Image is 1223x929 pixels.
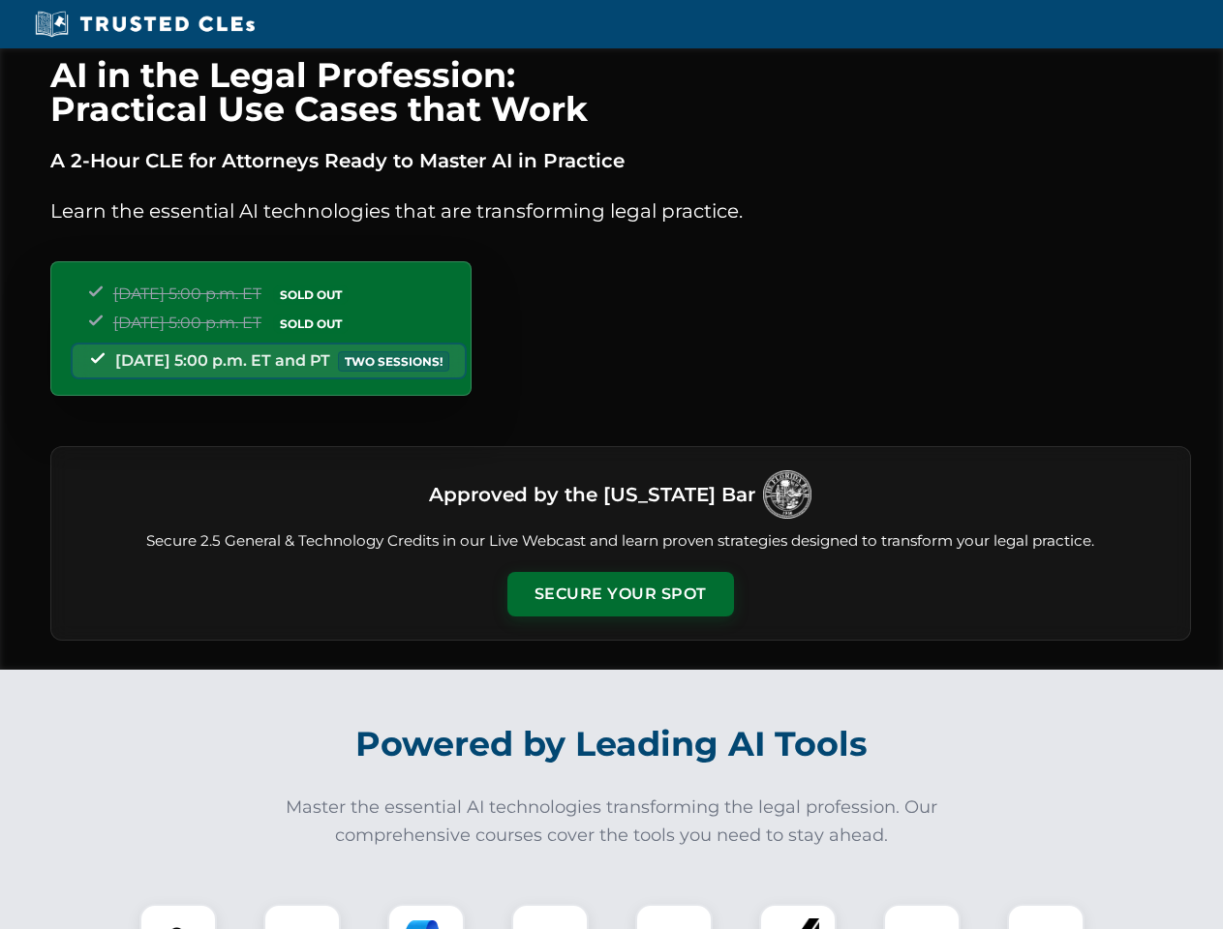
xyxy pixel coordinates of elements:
span: SOLD OUT [273,285,349,305]
img: Logo [763,470,811,519]
button: Secure Your Spot [507,572,734,616]
span: [DATE] 5:00 p.m. ET [113,314,261,332]
span: SOLD OUT [273,314,349,334]
span: [DATE] 5:00 p.m. ET [113,285,261,303]
img: Trusted CLEs [29,10,260,39]
p: Secure 2.5 General & Technology Credits in our Live Webcast and learn proven strategies designed ... [75,530,1167,553]
p: Learn the essential AI technologies that are transforming legal practice. [50,195,1191,226]
h3: Approved by the [US_STATE] Bar [429,477,755,512]
h2: Powered by Leading AI Tools [76,710,1148,778]
p: A 2-Hour CLE for Attorneys Ready to Master AI in Practice [50,145,1191,176]
h1: AI in the Legal Profession: Practical Use Cases that Work [50,58,1191,126]
p: Master the essential AI technologies transforming the legal profession. Our comprehensive courses... [273,794,951,850]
